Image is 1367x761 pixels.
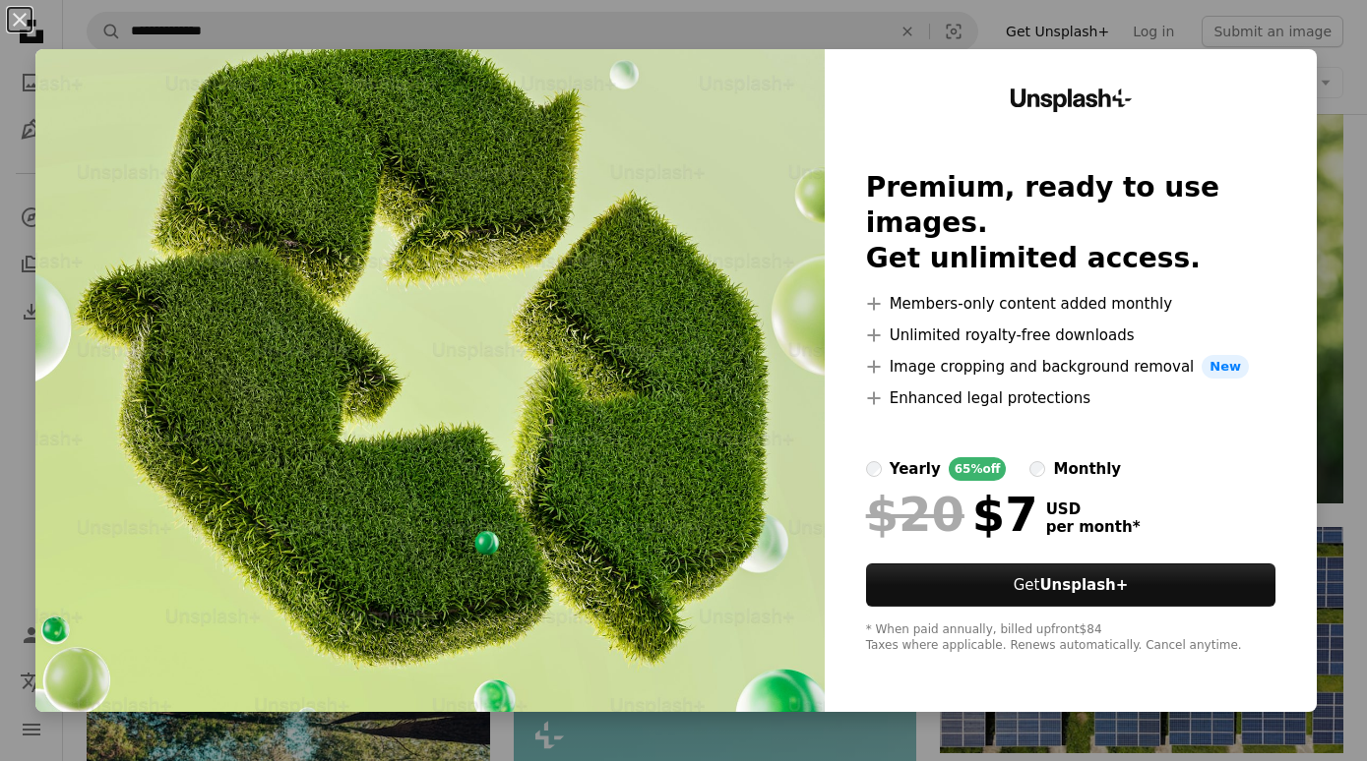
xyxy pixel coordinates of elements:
[866,386,1276,410] li: Enhanced legal protections
[1046,518,1141,536] span: per month *
[949,457,1007,481] div: 65% off
[1029,461,1045,477] input: monthly
[866,489,1038,540] div: $7
[1039,576,1128,594] strong: Unsplash+
[890,457,941,481] div: yearly
[866,563,1276,607] button: GetUnsplash+
[866,489,964,540] span: $20
[1046,500,1141,518] span: USD
[866,323,1276,347] li: Unlimited royalty-free downloads
[866,461,882,477] input: yearly65%off
[866,622,1276,654] div: * When paid annually, billed upfront $84 Taxes where applicable. Renews automatically. Cancel any...
[866,170,1276,276] h2: Premium, ready to use images. Get unlimited access.
[866,355,1276,379] li: Image cropping and background removal
[1202,355,1249,379] span: New
[866,292,1276,316] li: Members-only content added monthly
[1053,457,1121,481] div: monthly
